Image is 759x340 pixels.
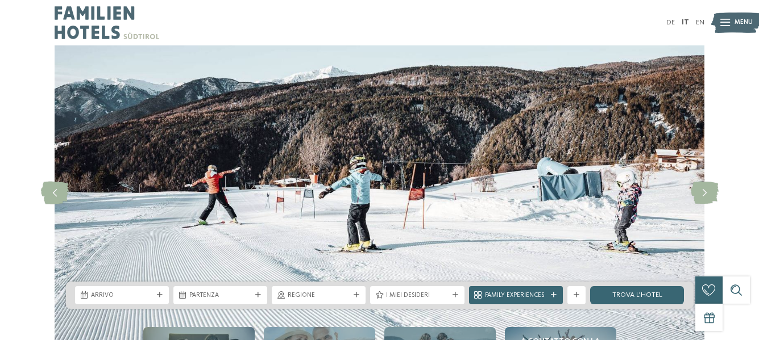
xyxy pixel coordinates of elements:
[386,291,448,300] span: I miei desideri
[590,286,684,304] a: trova l’hotel
[485,291,547,300] span: Family Experiences
[682,19,689,26] a: IT
[696,19,704,26] a: EN
[735,18,753,27] span: Menu
[666,19,675,26] a: DE
[288,291,350,300] span: Regione
[91,291,153,300] span: Arrivo
[189,291,251,300] span: Partenza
